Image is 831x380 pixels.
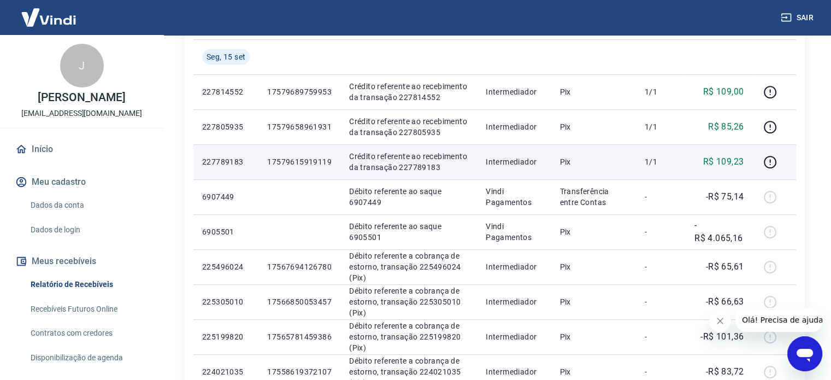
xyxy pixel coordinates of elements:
[202,191,250,202] p: 6907449
[645,366,677,377] p: -
[26,347,150,369] a: Disponibilização de agenda
[645,121,677,132] p: 1/1
[486,156,542,167] p: Intermediador
[202,261,250,272] p: 225496024
[486,366,542,377] p: Intermediador
[709,310,731,332] iframe: Fechar mensagem
[700,330,744,343] p: -R$ 101,36
[13,1,84,34] img: Vindi
[202,86,250,97] p: 227814552
[202,331,250,342] p: 225199820
[349,81,468,103] p: Crédito referente ao recebimento da transação 227814552
[486,261,542,272] p: Intermediador
[349,186,468,208] p: Débito referente ao saque 6907449
[202,366,250,377] p: 224021035
[645,226,677,237] p: -
[207,51,245,62] span: Seg, 15 set
[267,86,332,97] p: 17579689759953
[486,296,542,307] p: Intermediador
[559,156,627,167] p: Pix
[645,191,677,202] p: -
[706,365,744,378] p: -R$ 83,72
[559,121,627,132] p: Pix
[267,331,332,342] p: 17565781459386
[706,260,744,273] p: -R$ 65,61
[486,186,542,208] p: Vindi Pagamentos
[26,322,150,344] a: Contratos com credores
[202,296,250,307] p: 225305010
[267,296,332,307] p: 17566850053457
[559,331,627,342] p: Pix
[21,108,142,119] p: [EMAIL_ADDRESS][DOMAIN_NAME]
[735,308,822,332] iframe: Mensagem da empresa
[60,44,104,87] div: J
[26,219,150,241] a: Dados de login
[26,194,150,217] a: Dados da conta
[267,261,332,272] p: 17567694126780
[349,320,468,353] p: Débito referente a cobrança de estorno, transação 225199820 (Pix)
[706,295,744,308] p: -R$ 66,63
[694,219,744,245] p: -R$ 4.065,16
[559,261,627,272] p: Pix
[13,249,150,273] button: Meus recebíveis
[267,156,332,167] p: 17579615919119
[787,336,822,371] iframe: Botão para abrir a janela de mensagens
[703,155,744,168] p: R$ 109,23
[267,366,332,377] p: 17558619372107
[349,116,468,138] p: Crédito referente ao recebimento da transação 227805935
[645,156,677,167] p: 1/1
[645,261,677,272] p: -
[349,250,468,283] p: Débito referente a cobrança de estorno, transação 225496024 (Pix)
[349,285,468,318] p: Débito referente a cobrança de estorno, transação 225305010 (Pix)
[349,221,468,243] p: Débito referente ao saque 6905501
[559,86,627,97] p: Pix
[645,86,677,97] p: 1/1
[486,331,542,342] p: Intermediador
[38,92,125,103] p: [PERSON_NAME]
[559,366,627,377] p: Pix
[7,8,92,16] span: Olá! Precisa de ajuda?
[26,298,150,320] a: Recebíveis Futuros Online
[202,156,250,167] p: 227789183
[645,331,677,342] p: -
[559,186,627,208] p: Transferência entre Contas
[486,86,542,97] p: Intermediador
[559,296,627,307] p: Pix
[706,190,744,203] p: -R$ 75,14
[13,170,150,194] button: Meu cadastro
[267,121,332,132] p: 17579658961931
[486,221,542,243] p: Vindi Pagamentos
[349,151,468,173] p: Crédito referente ao recebimento da transação 227789183
[708,120,744,133] p: R$ 85,26
[26,273,150,296] a: Relatório de Recebíveis
[486,121,542,132] p: Intermediador
[703,85,744,98] p: R$ 109,00
[645,296,677,307] p: -
[202,121,250,132] p: 227805935
[779,8,818,28] button: Sair
[559,226,627,237] p: Pix
[202,226,250,237] p: 6905501
[13,137,150,161] a: Início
